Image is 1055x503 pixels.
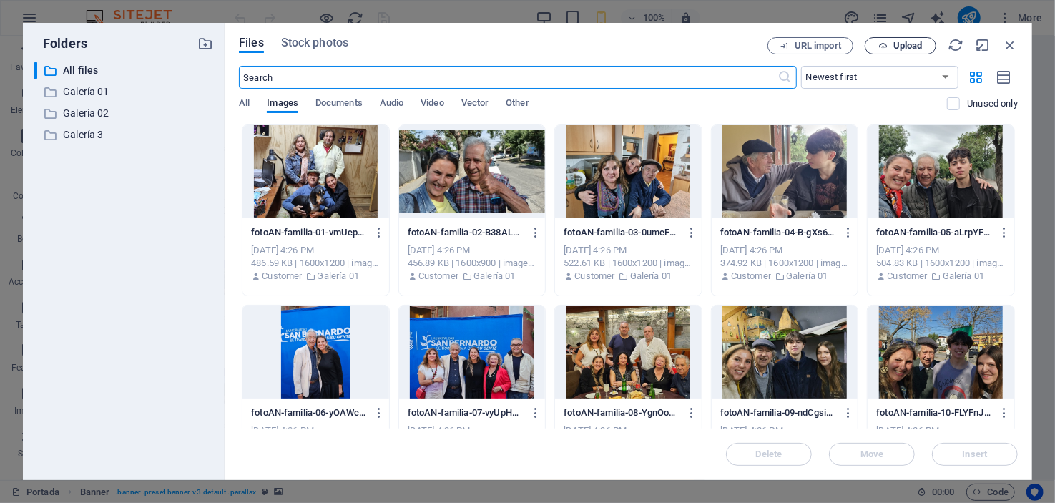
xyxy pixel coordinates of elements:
p: fotoAN-familia-07-vyUpHMIrFtTXiVEqjAuq0g.jpg [408,406,524,419]
p: fotoAN-familia-01-vmUcpaW4pD2vgLvTsbTDEw.jpg [251,226,367,239]
p: Galería 3 [63,127,187,143]
i: Create new folder [197,36,213,52]
div: [DATE] 4:26 PM [876,424,1006,437]
p: Galería 01 [630,270,672,283]
p: Customer [262,270,302,283]
p: Folders [34,34,87,53]
div: ​ [34,62,37,79]
p: fotoAN-familia-04-B-gXs6u9pExP2fIUY2Qa1A.jpg [720,226,836,239]
button: URL import [767,37,853,54]
p: fotoAN-familia-02-B38ALmR9y9i13fJOPYQF2Q.jpg [408,226,524,239]
input: Search [239,66,777,89]
div: Galería 01 [34,83,213,101]
p: fotoAN-familia-10-FLYFnJhEgYtkB057EUlRhw.jpg [876,406,992,419]
p: fotoAN-familia-05-aLrpYFfIUP833O4U57ue9g.jpg [876,226,992,239]
div: By: Customer | Folder: Galería 01 [720,270,850,283]
p: fotoAN-familia-06-yOAWcuZ81wVLfBRXwpOdvw.jpg [251,406,367,419]
span: URL import [795,41,841,50]
div: [DATE] 4:26 PM [251,244,381,257]
div: [DATE] 4:26 PM [564,244,693,257]
p: Galería 01 [943,270,984,283]
div: By: Customer | Folder: Galería 01 [564,270,693,283]
div: [DATE] 4:26 PM [720,244,850,257]
span: Audio [380,94,403,114]
p: Customer [731,270,771,283]
span: Images [267,94,298,114]
span: Video [421,94,443,114]
div: 374.92 KB | 1600x1200 | image/jpeg [720,257,850,270]
p: Customer [574,270,614,283]
div: [DATE] 4:26 PM [720,424,850,437]
p: Customer [888,270,928,283]
span: Stock photos [281,34,348,52]
span: All [239,94,250,114]
button: Upload [865,37,936,54]
div: [DATE] 4:26 PM [408,244,537,257]
span: Upload [893,41,923,50]
span: Other [506,94,529,114]
div: [DATE] 4:26 PM [876,244,1006,257]
p: Galería 02 [63,105,187,122]
p: All files [63,62,187,79]
p: fotoAN-familia-08-YgnOo9Mo5REiQfqCjC4GNQ.jpg [564,406,679,419]
p: Galería 01 [786,270,828,283]
div: By: Customer | Folder: Galería 01 [876,270,1006,283]
p: fotoAN-familia-09-ndCgsiulOACdfXtt_BbIhA.jpg [720,406,836,419]
div: Galería 02 [34,104,213,122]
i: Close [1002,37,1018,53]
span: Documents [315,94,363,114]
p: fotoAN-familia-03-0umeFNhntPsVfibhqn_qxQ.jpg [564,226,679,239]
div: 504.83 KB | 1600x1200 | image/jpeg [876,257,1006,270]
div: [DATE] 4:26 PM [564,424,693,437]
p: Customer [418,270,458,283]
p: Galería 01 [318,270,359,283]
span: Files [239,34,264,52]
p: Galería 01 [473,270,515,283]
div: [DATE] 4:26 PM [251,424,381,437]
span: Vector [461,94,489,114]
div: Galería 3 [34,126,213,144]
p: Unused only [967,97,1018,110]
div: [DATE] 4:26 PM [408,424,537,437]
div: 486.59 KB | 1600x1200 | image/jpeg [251,257,381,270]
div: 522.61 KB | 1600x1200 | image/jpeg [564,257,693,270]
p: Galería 01 [63,84,187,100]
div: 456.89 KB | 1600x900 | image/jpeg [408,257,537,270]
